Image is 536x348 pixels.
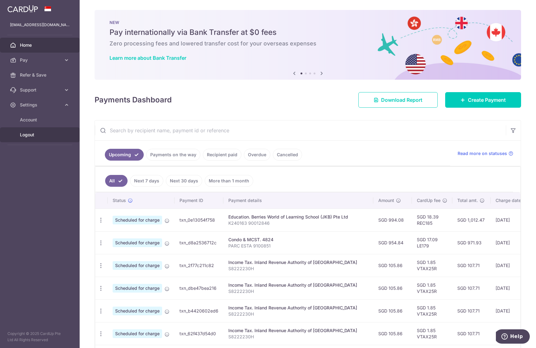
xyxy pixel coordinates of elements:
td: SGD 105.86 [373,322,412,345]
a: Recipient paid [203,149,241,161]
td: SGD 107.71 [452,277,491,299]
td: SGD 954.84 [373,231,412,254]
div: Condo & MCST. 4824 [228,237,368,243]
span: Scheduled for charge [113,284,162,293]
td: [DATE] [491,231,533,254]
td: [DATE] [491,277,533,299]
h6: Zero processing fees and lowered transfer cost for your overseas expenses [110,40,506,47]
p: PARC ESTA 9100851 [228,243,368,249]
span: Scheduled for charge [113,238,162,247]
td: txn_d8a2536712c [175,231,223,254]
td: [DATE] [491,209,533,231]
p: S8222230H [228,288,368,294]
td: SGD 107.71 [452,254,491,277]
p: S8222230H [228,311,368,317]
p: S8222230H [228,334,368,340]
span: Account [20,117,61,123]
td: txn_0e13054f758 [175,209,223,231]
th: Payment ID [175,192,223,209]
a: Download Report [358,92,438,108]
div: Education. Berries World of Learning School (JKB) Pte Ltd [228,214,368,220]
span: Total amt. [457,197,478,204]
span: Download Report [381,96,422,104]
th: Payment details [223,192,373,209]
a: Learn more about Bank Transfer [110,55,186,61]
span: Amount [378,197,394,204]
td: SGD 1.85 VTAX25R [412,277,452,299]
td: txn_b4420602ed6 [175,299,223,322]
td: SGD 105.86 [373,299,412,322]
td: SGD 105.86 [373,277,412,299]
h5: Pay internationally via Bank Transfer at $0 fees [110,27,506,37]
span: Status [113,197,126,204]
td: [DATE] [491,254,533,277]
div: Income Tax. Inland Revenue Authority of [GEOGRAPHIC_DATA] [228,259,368,266]
span: Scheduled for charge [113,261,162,270]
a: Overdue [244,149,270,161]
p: NEW [110,20,506,25]
p: K240163 90012846 [228,220,368,226]
span: Pay [20,57,61,63]
span: Refer & Save [20,72,61,78]
span: Charge date [496,197,521,204]
img: CardUp [7,5,38,12]
a: Next 7 days [130,175,163,187]
span: Scheduled for charge [113,216,162,224]
a: Payments on the way [146,149,200,161]
p: [EMAIL_ADDRESS][DOMAIN_NAME] [10,22,70,28]
td: SGD 105.86 [373,254,412,277]
td: SGD 107.71 [452,322,491,345]
a: Read more on statuses [458,150,513,157]
span: Logout [20,132,61,138]
span: Read more on statuses [458,150,507,157]
img: Bank transfer banner [95,10,521,80]
td: SGD 1.85 VTAX25R [412,299,452,322]
span: CardUp fee [417,197,440,204]
div: Income Tax. Inland Revenue Authority of [GEOGRAPHIC_DATA] [228,327,368,334]
p: S8222230H [228,266,368,272]
td: SGD 994.08 [373,209,412,231]
iframe: Opens a widget where you can find more information [496,329,530,345]
td: txn_dbe47bea216 [175,277,223,299]
td: SGD 1.85 VTAX25R [412,322,452,345]
td: txn_62f437d54d0 [175,322,223,345]
span: Scheduled for charge [113,307,162,315]
span: Create Payment [468,96,506,104]
a: Next 30 days [166,175,202,187]
h4: Payments Dashboard [95,94,172,106]
td: SGD 1,012.47 [452,209,491,231]
a: More than 1 month [205,175,253,187]
td: txn_2f77c211c82 [175,254,223,277]
span: Support [20,87,61,93]
td: SGD 1.85 VTAX25R [412,254,452,277]
div: Income Tax. Inland Revenue Authority of [GEOGRAPHIC_DATA] [228,282,368,288]
td: [DATE] [491,322,533,345]
a: Upcoming [105,149,144,161]
div: Income Tax. Inland Revenue Authority of [GEOGRAPHIC_DATA] [228,305,368,311]
a: Create Payment [445,92,521,108]
span: Settings [20,102,61,108]
input: Search by recipient name, payment id or reference [95,120,506,140]
td: SGD 971.93 [452,231,491,254]
td: SGD 17.09 LE179 [412,231,452,254]
a: All [105,175,128,187]
td: [DATE] [491,299,533,322]
span: Home [20,42,61,48]
span: Scheduled for charge [113,329,162,338]
td: SGD 107.71 [452,299,491,322]
a: Cancelled [273,149,302,161]
td: SGD 18.39 REC185 [412,209,452,231]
